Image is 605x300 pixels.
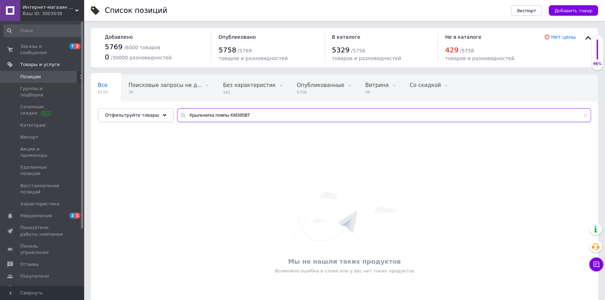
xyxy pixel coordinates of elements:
span: Экспорт [517,8,536,13]
span: / 5758 [460,48,474,53]
span: 7 [70,43,75,49]
span: 5758 [218,46,236,54]
input: Поиск по названию позиции, артикулу и поисковым запросам [177,108,591,122]
span: Отзывы [20,261,39,268]
span: Покупатели [20,273,49,279]
span: 5758 [297,90,344,95]
span: товаров и разновидностей [332,56,401,61]
span: Импорт [20,134,38,140]
span: Позиции [20,74,41,80]
span: / 5758 [351,48,365,53]
span: Уведомления [20,213,52,219]
a: Нет цены [551,34,576,40]
span: Без характеристик [223,82,276,88]
span: Витрина [365,82,389,88]
img: Ничего не найдено [292,192,397,241]
span: Интернет-магазин "Авто Эксперт Плюс" [23,4,75,10]
span: Скрытые [98,109,123,115]
span: Акции и промокоды [20,146,65,159]
span: Характеристики [20,201,60,207]
span: 5769 [105,43,123,51]
span: 429 [445,46,458,54]
span: 76 [129,90,202,95]
span: 5770 [98,90,108,95]
span: Восстановление позиций [20,183,65,195]
span: Добавить товар [554,8,592,13]
span: 0 [105,53,109,61]
span: Группы и подборки [20,86,65,98]
span: / 30000 разновидностей [111,55,172,60]
span: товаров и разновидностей [445,56,514,61]
span: / 6000 товаров [124,45,160,50]
span: Все [98,82,108,88]
span: Заказы и сообщения [20,43,65,56]
span: Показатели работы компании [20,225,65,237]
span: Опубликованные [297,82,344,88]
span: Сезонные скидки [20,104,65,116]
span: Добавлено [105,34,133,40]
button: Добавить товар [549,5,598,16]
span: 2 [75,43,80,49]
span: Со скидкой [410,82,441,88]
div: Ваш ID: 3003038 [23,10,84,17]
span: 141 [223,90,276,95]
div: Список позиций [105,7,167,14]
span: Панель управления [20,243,65,256]
span: / 5769 [238,48,252,53]
span: 1 [75,213,80,219]
span: 2 [70,213,75,219]
div: Возможно ошибка в слове или у вас нет таких продуктов [94,268,595,274]
span: Поисковые запросы не д... [129,82,202,88]
span: товаров и разновидностей [218,56,287,61]
span: Отфильтруйте товары [105,112,159,118]
div: Мы не нашли таких продуктов [94,257,595,266]
span: В каталоге [332,34,360,40]
span: 30 [365,90,389,95]
span: Удаленные позиции [20,164,65,177]
button: Чат с покупателем [589,257,603,271]
span: Опубликовано [218,34,256,40]
span: Категории [20,122,46,129]
button: Экспорт [511,5,542,16]
input: Поиск [3,24,82,37]
span: 5329 [332,46,350,54]
div: 96% [592,61,603,66]
span: Каталог ProSale [20,285,58,292]
div: Поисковые запросы не добавлены [122,75,216,101]
span: Не в каталоге [445,34,481,40]
span: Товары и услуги [20,61,60,68]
